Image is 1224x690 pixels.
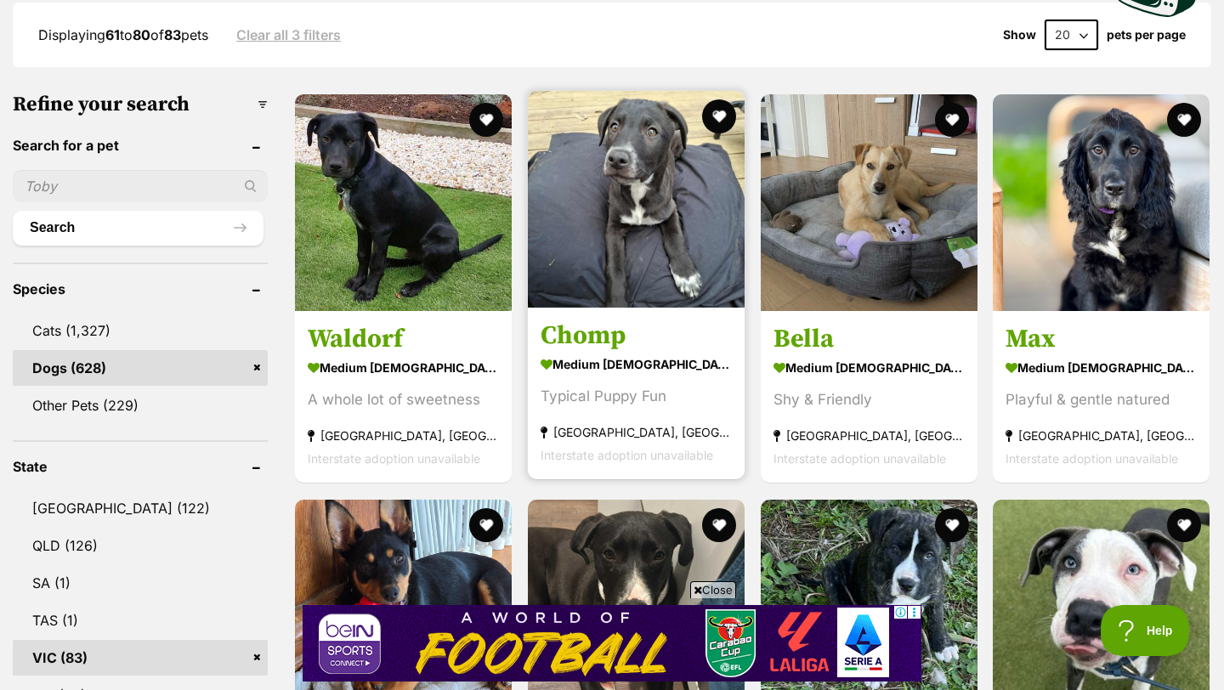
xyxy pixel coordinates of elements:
strong: 80 [133,26,150,43]
a: VIC (83) [13,640,268,676]
img: Waldorf - Australian Cattle Dog x Australian Kelpie Dog [295,94,512,311]
strong: 83 [164,26,181,43]
span: Close [690,581,736,598]
a: TAS (1) [13,602,268,638]
span: Interstate adoption unavailable [541,449,713,463]
a: Other Pets (229) [13,387,268,423]
div: Playful & gentle natured [1006,389,1197,412]
button: favourite [934,508,968,542]
a: SA (1) [13,565,268,601]
strong: medium [DEMOGRAPHIC_DATA] Dog [773,356,965,381]
label: pets per page [1107,28,1186,42]
strong: [GEOGRAPHIC_DATA], [GEOGRAPHIC_DATA] [773,425,965,448]
h3: Bella [773,324,965,356]
strong: [GEOGRAPHIC_DATA], [GEOGRAPHIC_DATA] [1006,425,1197,448]
span: Show [1003,28,1036,42]
iframe: Advertisement [303,605,921,682]
strong: 61 [105,26,120,43]
button: favourite [469,508,503,542]
span: Interstate adoption unavailable [308,452,480,467]
h3: Waldorf [308,324,499,356]
button: favourite [702,508,736,542]
button: Search [13,211,263,245]
div: Shy & Friendly [773,389,965,412]
button: favourite [934,103,968,137]
button: favourite [469,103,503,137]
a: Chomp medium [DEMOGRAPHIC_DATA] Dog Typical Puppy Fun [GEOGRAPHIC_DATA], [GEOGRAPHIC_DATA] Inters... [528,308,745,480]
header: Species [13,281,268,297]
a: QLD (126) [13,528,268,563]
img: Max - Poodle (Standard) Dog [993,94,1210,311]
iframe: Help Scout Beacon - Open [1101,605,1190,656]
a: Dogs (628) [13,350,268,386]
div: Typical Puppy Fun [541,386,732,409]
button: favourite [1167,103,1201,137]
h3: Chomp [541,320,732,353]
a: Cats (1,327) [13,313,268,348]
header: State [13,459,268,474]
a: [GEOGRAPHIC_DATA] (122) [13,490,268,526]
button: favourite [1167,508,1201,542]
strong: medium [DEMOGRAPHIC_DATA] Dog [1006,356,1197,381]
input: Toby [13,170,268,202]
a: Clear all 3 filters [236,27,341,42]
strong: medium [DEMOGRAPHIC_DATA] Dog [541,353,732,377]
strong: medium [DEMOGRAPHIC_DATA] Dog [308,356,499,381]
span: Interstate adoption unavailable [773,452,946,467]
img: Chomp - Staffordshire Bull Terrier x Staghound Dog [528,91,745,308]
h3: Max [1006,324,1197,356]
strong: [GEOGRAPHIC_DATA], [GEOGRAPHIC_DATA] [541,421,732,444]
span: Interstate adoption unavailable [1006,452,1178,467]
strong: [GEOGRAPHIC_DATA], [GEOGRAPHIC_DATA] [308,425,499,448]
h3: Refine your search [13,93,268,116]
a: Bella medium [DEMOGRAPHIC_DATA] Dog Shy & Friendly [GEOGRAPHIC_DATA], [GEOGRAPHIC_DATA] Interstat... [761,311,977,484]
img: Bella - Border Collie Dog [761,94,977,311]
a: Waldorf medium [DEMOGRAPHIC_DATA] Dog A whole lot of sweetness [GEOGRAPHIC_DATA], [GEOGRAPHIC_DAT... [295,311,512,484]
button: favourite [702,99,736,133]
span: Displaying to of pets [38,26,208,43]
div: A whole lot of sweetness [308,389,499,412]
header: Search for a pet [13,138,268,153]
a: Max medium [DEMOGRAPHIC_DATA] Dog Playful & gentle natured [GEOGRAPHIC_DATA], [GEOGRAPHIC_DATA] I... [993,311,1210,484]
